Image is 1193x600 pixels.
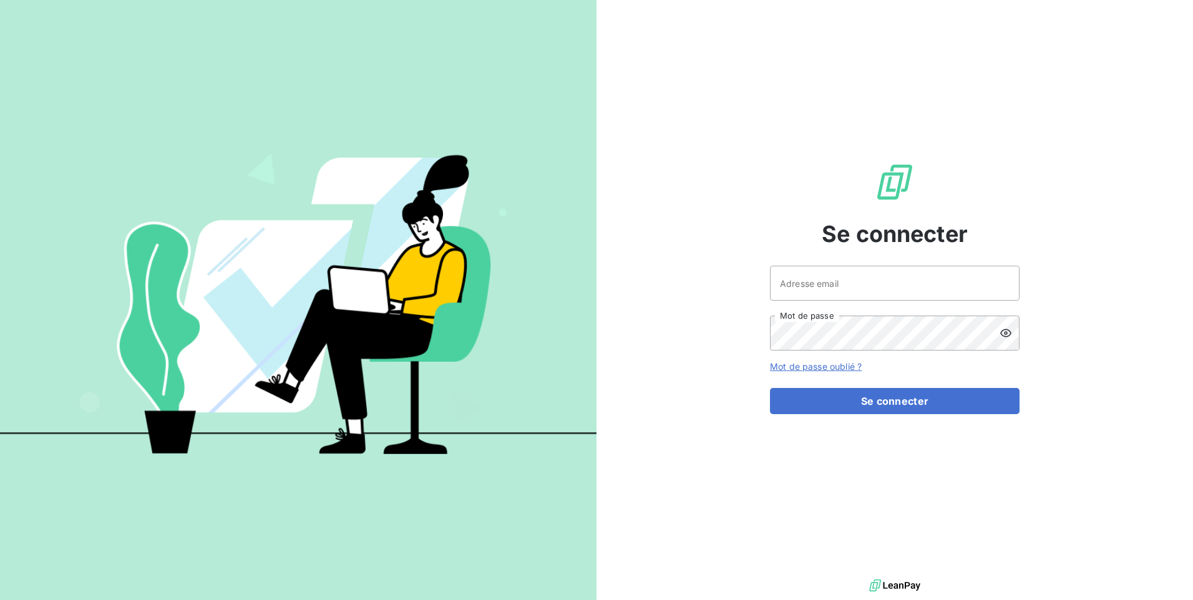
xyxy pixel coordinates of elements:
[770,361,862,372] a: Mot de passe oublié ?
[869,576,920,595] img: logo
[770,266,1020,301] input: placeholder
[770,388,1020,414] button: Se connecter
[822,217,968,251] span: Se connecter
[875,162,915,202] img: Logo LeanPay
